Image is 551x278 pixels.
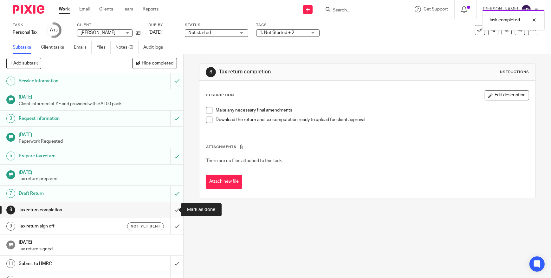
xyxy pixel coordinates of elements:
[499,70,529,75] div: Instructions
[6,222,15,231] div: 9
[6,152,15,160] div: 5
[13,23,38,28] label: Task
[219,69,381,75] h1: Tax return completion
[132,58,177,69] button: Hide completed
[99,6,113,12] a: Clients
[148,23,177,28] label: Due by
[6,206,15,214] div: 8
[19,221,116,231] h1: Tax return sign off
[6,259,15,268] div: 11
[19,92,177,100] h1: [DATE]
[206,93,234,98] p: Description
[19,176,177,182] p: Tax return prepared
[206,159,282,163] span: There are no files attached to this task.
[19,205,116,215] h1: Tax return completion
[521,4,531,15] img: svg%3E
[49,26,58,34] div: 7
[19,114,116,123] h1: Request information
[13,5,44,14] img: Pixie
[131,224,160,229] span: Not yet sent
[216,107,529,113] p: Make any necessary final amendments
[216,117,529,123] p: Download the return and tax computation ready to upload for client approval
[19,246,177,252] p: Tax return signed
[6,114,15,123] div: 3
[77,23,140,28] label: Client
[206,145,237,149] span: Attachments
[13,41,36,54] a: Subtasks
[6,189,15,198] div: 7
[206,67,216,77] div: 8
[41,41,69,54] a: Client tasks
[19,76,116,86] h1: Service information
[143,41,168,54] a: Audit logs
[485,90,529,100] button: Edit description
[19,238,177,246] h1: [DATE]
[6,77,15,85] div: 1
[19,189,116,198] h1: Draft Return
[19,259,116,268] h1: Submit to HMRC
[115,41,139,54] a: Notes (0)
[81,31,115,35] span: [PERSON_NAME]
[13,29,38,36] div: Personal Tax
[123,6,133,12] a: Team
[188,31,211,35] span: Not started
[489,17,521,23] p: Task completed.
[6,58,41,69] button: + Add subtask
[79,6,90,12] a: Email
[206,175,242,189] button: Attach new file
[96,41,111,54] a: Files
[148,30,162,35] span: [DATE]
[19,151,116,161] h1: Prepare tax return
[19,168,177,176] h1: [DATE]
[19,138,177,145] p: Paperwork Requested
[256,23,320,28] label: Tags
[19,130,177,138] h1: [DATE]
[19,101,177,107] p: Client informed of YE and provided with SA100 pack
[142,61,173,66] span: Hide completed
[185,23,248,28] label: Status
[260,31,294,35] span: 1. Not Started + 2
[74,41,92,54] a: Emails
[143,6,159,12] a: Reports
[59,6,70,12] a: Work
[52,29,58,32] small: /13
